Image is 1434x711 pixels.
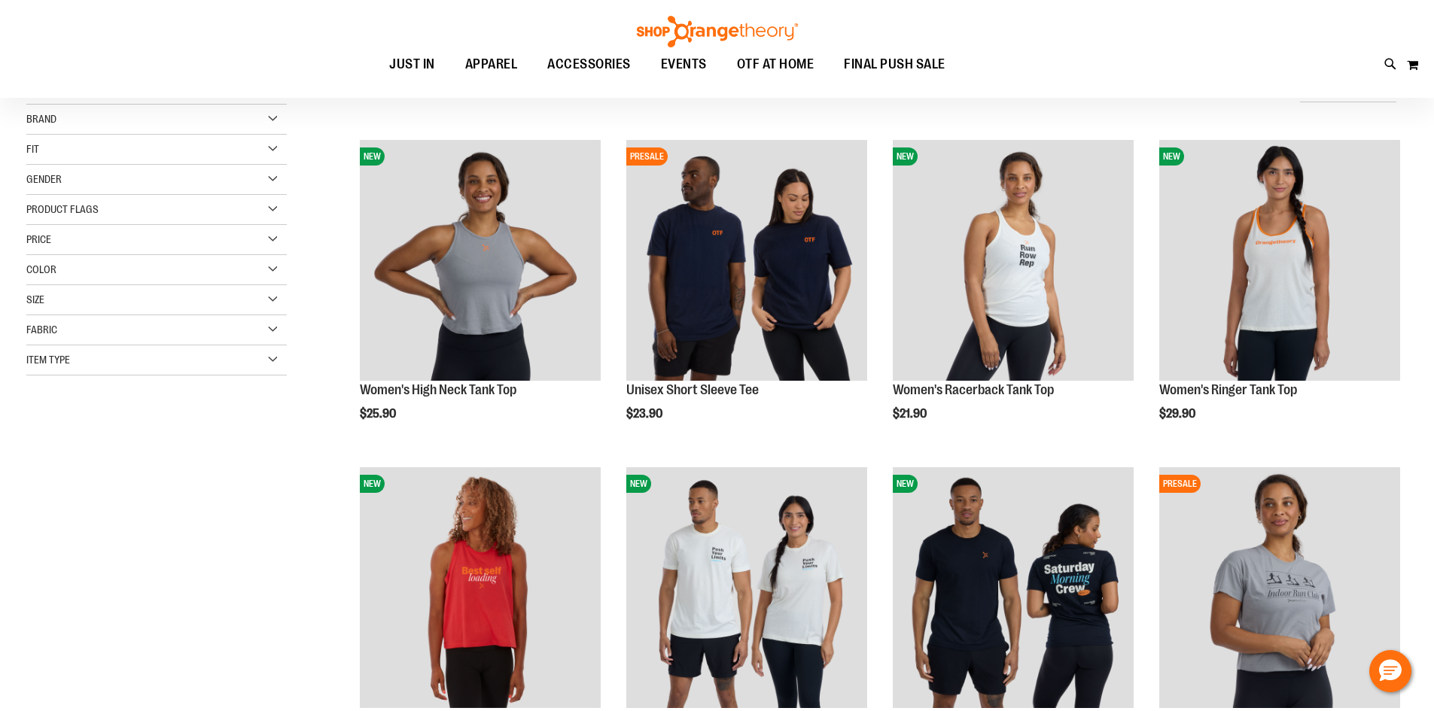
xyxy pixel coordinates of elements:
span: NEW [893,475,918,493]
span: Gender [26,173,62,185]
img: Image of Womens BB High Neck Tank Grey [360,140,601,381]
a: Unisex Short Sleeve Tee [626,382,759,397]
div: product [619,132,875,459]
span: FINAL PUSH SALE [844,47,945,81]
span: APPAREL [465,47,518,81]
span: NEW [360,475,385,493]
span: Size [26,293,44,305]
a: Image of Womens Boxy Crop TankNEW [360,467,601,710]
a: Women's Ringer Tank Top [1159,382,1297,397]
a: JUST IN [374,47,450,81]
a: Image of Unisex BB Limits TeeNEW [626,467,867,710]
a: ACCESSORIES [532,47,646,82]
img: Image of Unisex BB Limits Tee [626,467,867,708]
div: product [352,132,608,459]
span: PRESALE [1159,475,1201,493]
a: Image of Womens Racerback TankNEW [893,140,1134,383]
img: Image of Unisex Saturday Tee [893,467,1134,708]
div: product [1152,132,1408,459]
span: NEW [360,147,385,166]
a: Image of Womens Crop TeePRESALE [1159,467,1400,710]
span: $25.90 [360,407,398,421]
div: product [885,132,1141,459]
span: Price [26,233,51,245]
span: Brand [26,113,56,125]
a: Image of Womens Ringer TankNEW [1159,140,1400,383]
img: Image of Womens Racerback Tank [893,140,1134,381]
a: Image of Womens BB High Neck Tank GreyNEW [360,140,601,383]
img: Image of Womens Ringer Tank [1159,140,1400,381]
span: $23.90 [626,407,665,421]
span: NEW [626,475,651,493]
span: NEW [893,147,918,166]
span: $29.90 [1159,407,1198,421]
a: OTF AT HOME [722,47,830,82]
img: Image of Womens Boxy Crop Tank [360,467,601,708]
span: PRESALE [626,147,668,166]
span: ACCESSORIES [547,47,631,81]
a: Women's Racerback Tank Top [893,382,1054,397]
span: OTF AT HOME [737,47,814,81]
a: Image of Unisex Short Sleeve TeePRESALE [626,140,867,383]
img: Shop Orangetheory [635,16,800,47]
span: JUST IN [389,47,435,81]
span: Item Type [26,354,70,366]
img: Image of Womens Crop Tee [1159,467,1400,708]
span: Product Flags [26,203,99,215]
span: Fabric [26,324,57,336]
span: EVENTS [661,47,707,81]
a: FINAL PUSH SALE [829,47,961,82]
span: Color [26,263,56,275]
a: EVENTS [646,47,722,82]
span: NEW [1159,147,1184,166]
img: Image of Unisex Short Sleeve Tee [626,140,867,381]
a: Image of Unisex Saturday TeeNEW [893,467,1134,710]
a: APPAREL [450,47,533,82]
span: $21.90 [893,407,929,421]
button: Hello, have a question? Let’s chat. [1369,650,1411,692]
a: Women's High Neck Tank Top [360,382,516,397]
span: Fit [26,143,39,155]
